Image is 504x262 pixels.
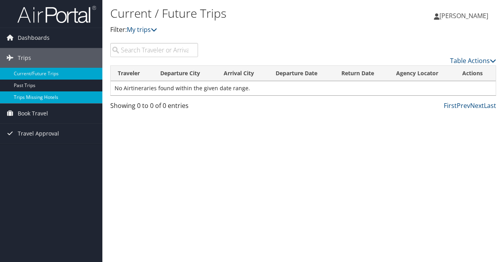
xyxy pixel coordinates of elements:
[434,4,496,28] a: [PERSON_NAME]
[18,48,31,68] span: Trips
[455,66,496,81] th: Actions
[153,66,217,81] th: Departure City: activate to sort column ascending
[18,28,50,48] span: Dashboards
[110,101,198,114] div: Showing 0 to 0 of 0 entries
[110,25,367,35] p: Filter:
[269,66,334,81] th: Departure Date: activate to sort column descending
[439,11,488,20] span: [PERSON_NAME]
[484,101,496,110] a: Last
[18,124,59,143] span: Travel Approval
[110,5,367,22] h1: Current / Future Trips
[127,25,157,34] a: My trips
[470,101,484,110] a: Next
[450,56,496,65] a: Table Actions
[444,101,457,110] a: First
[17,5,96,24] img: airportal-logo.png
[111,81,496,95] td: No Airtineraries found within the given date range.
[111,66,153,81] th: Traveler: activate to sort column ascending
[457,101,470,110] a: Prev
[389,66,455,81] th: Agency Locator: activate to sort column ascending
[110,43,198,57] input: Search Traveler or Arrival City
[217,66,269,81] th: Arrival City: activate to sort column ascending
[334,66,389,81] th: Return Date: activate to sort column ascending
[18,104,48,123] span: Book Travel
